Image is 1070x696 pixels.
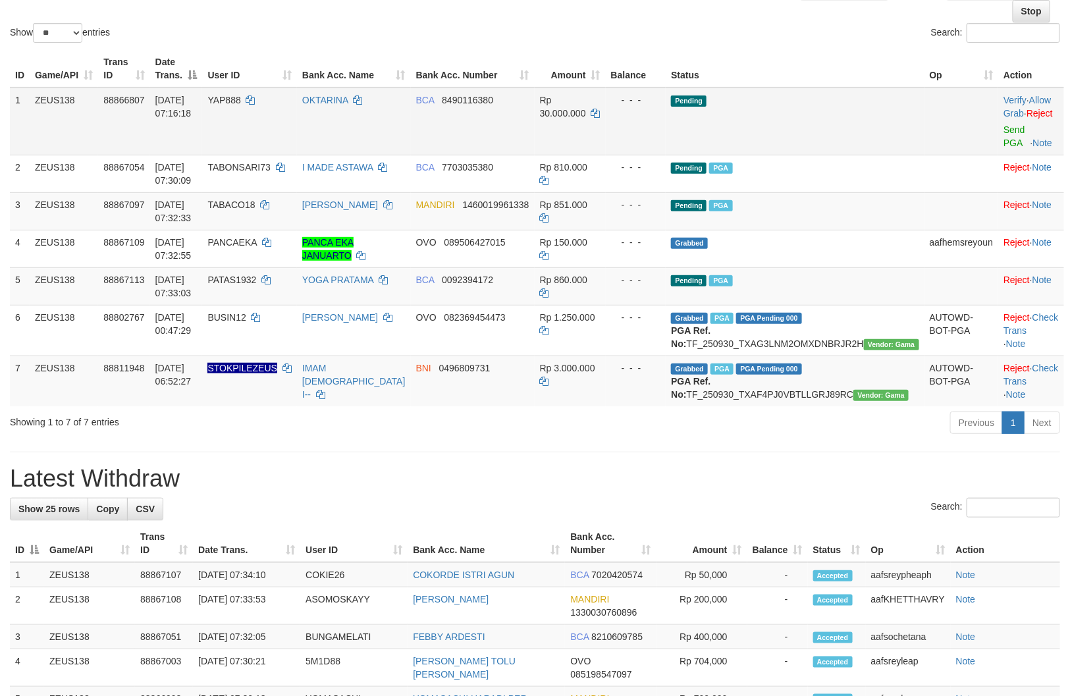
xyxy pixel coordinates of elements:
span: Rp 860.000 [540,275,587,285]
a: CSV [127,498,163,520]
a: Check Trans [1003,363,1058,387]
th: Amount: activate to sort column ascending [535,50,606,88]
th: Amount: activate to sort column ascending [656,525,747,562]
span: [DATE] 06:52:27 [155,363,192,387]
th: ID: activate to sort column descending [10,525,44,562]
select: Showentries [33,23,82,43]
a: Next [1024,412,1060,434]
td: [DATE] 07:34:10 [193,562,300,587]
a: Reject [1027,108,1053,119]
td: · [998,192,1064,230]
span: Copy 8490116380 to clipboard [442,95,493,105]
td: - [747,587,808,625]
span: Copy [96,504,119,514]
span: Show 25 rows [18,504,80,514]
span: [DATE] 00:47:29 [155,312,192,336]
td: ZEUS138 [30,356,98,406]
td: aafsreyleap [866,649,951,687]
td: · [998,267,1064,305]
span: 88866807 [103,95,144,105]
span: BCA [416,162,435,173]
a: Reject [1003,363,1030,373]
span: PATAS1932 [207,275,256,285]
span: Copy 7020420574 to clipboard [591,570,643,580]
span: Copy 1460019961338 to clipboard [462,200,529,210]
span: TABACO18 [207,200,255,210]
span: PANCAEKA [207,237,256,248]
a: Note [1032,200,1052,210]
th: Action [951,525,1060,562]
a: Reject [1003,162,1030,173]
span: Marked by aafsreyleap [710,363,734,375]
a: PANCA EKA JANUARTO [302,237,354,261]
span: · [1003,95,1051,119]
a: Note [956,570,976,580]
span: [DATE] 07:32:33 [155,200,192,223]
td: ZEUS138 [44,587,135,625]
th: Op: activate to sort column ascending [924,50,999,88]
span: BCA [416,275,435,285]
span: Copy 7703035380 to clipboard [442,162,493,173]
span: Rp 810.000 [540,162,587,173]
td: AUTOWD-BOT-PGA [924,305,999,356]
a: COKORDE ISTRI AGUN [413,570,514,580]
span: 88867113 [103,275,144,285]
td: [DATE] 07:33:53 [193,587,300,625]
td: ZEUS138 [30,155,98,192]
span: OVO [416,237,437,248]
td: 3 [10,625,44,649]
span: Pending [671,95,707,107]
td: 88867107 [135,562,193,587]
span: Rp 30.000.000 [540,95,586,119]
td: BUNGAMELATI [300,625,408,649]
span: PGA Pending [736,313,802,324]
div: - - - [611,311,661,324]
span: Accepted [813,570,853,581]
td: 88867051 [135,625,193,649]
b: PGA Ref. No: [671,325,710,349]
td: - [747,625,808,649]
td: Rp 400,000 [656,625,747,649]
span: Marked by aafsreyleap [710,313,734,324]
a: OKTARINA [302,95,348,105]
th: Balance [606,50,666,88]
span: MANDIRI [570,594,609,604]
span: Grabbed [671,363,708,375]
span: 88802767 [103,312,144,323]
label: Search: [931,498,1060,518]
a: Note [1032,275,1052,285]
b: PGA Ref. No: [671,376,710,400]
td: 6 [10,305,30,356]
td: · · [998,305,1064,356]
td: - [747,649,808,687]
td: ZEUS138 [30,305,98,356]
td: aafhemsreyoun [924,230,999,267]
span: Marked by aafsreyleap [709,163,732,174]
a: Note [1032,237,1052,248]
span: [DATE] 07:32:55 [155,237,192,261]
span: Copy 1330030760896 to clipboard [570,607,637,618]
td: ZEUS138 [30,230,98,267]
th: User ID: activate to sort column ascending [300,525,408,562]
a: I MADE ASTAWA [302,162,373,173]
td: · · [998,88,1064,155]
span: TABONSARI73 [207,162,270,173]
a: Reject [1003,275,1030,285]
div: - - - [611,236,661,249]
span: BCA [570,631,589,642]
th: User ID: activate to sort column ascending [202,50,296,88]
a: Send PGA [1003,124,1025,148]
td: 2 [10,587,44,625]
th: Trans ID: activate to sort column ascending [135,525,193,562]
td: Rp 200,000 [656,587,747,625]
td: [DATE] 07:32:05 [193,625,300,649]
a: Show 25 rows [10,498,88,520]
td: [DATE] 07:30:21 [193,649,300,687]
td: 88867003 [135,649,193,687]
span: Rp 150.000 [540,237,587,248]
td: aafKHETTHAVRY [866,587,951,625]
td: Rp 704,000 [656,649,747,687]
th: Bank Acc. Number: activate to sort column ascending [411,50,535,88]
a: Previous [950,412,1003,434]
span: BNI [416,363,431,373]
